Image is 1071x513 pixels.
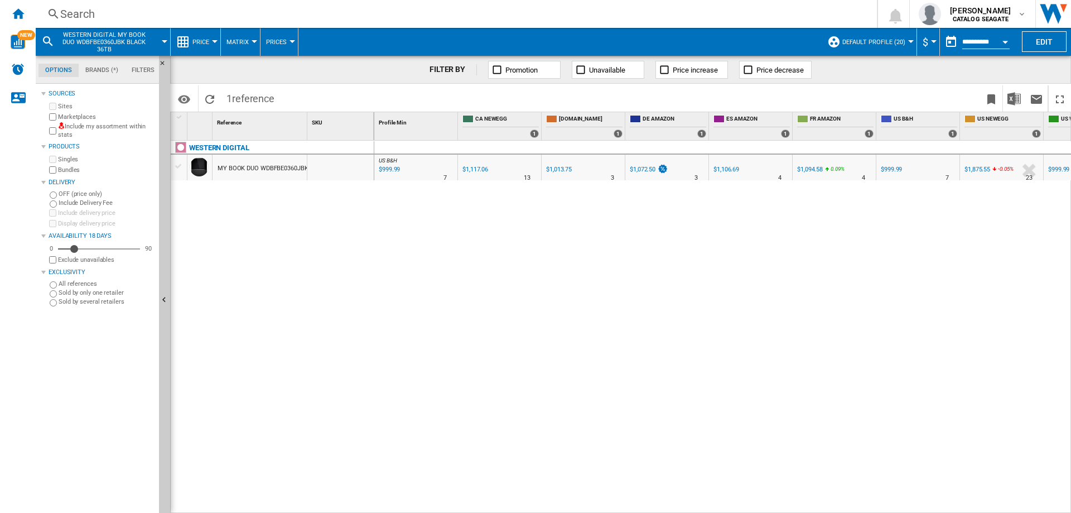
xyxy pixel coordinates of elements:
i: % [997,164,1004,178]
div: Sort None [215,112,307,130]
label: Sold by only one retailer [59,289,155,297]
div: Reference Sort None [215,112,307,130]
i: % [829,164,836,178]
div: $ [923,28,934,56]
div: $1,013.75 [544,164,572,175]
button: Promotion [488,61,561,79]
span: Profile Min [379,119,407,126]
div: FR AMAZON 1 offers sold by FR AMAZON [795,112,876,140]
span: 1 [221,85,280,109]
button: Send this report by email [1025,85,1048,112]
div: Delivery Time : 4 days [778,172,781,184]
span: Reference [217,119,242,126]
label: Include my assortment within stats [58,122,155,140]
button: Unavailable [572,61,644,79]
div: Price [176,28,215,56]
img: alerts-logo.svg [11,63,25,76]
button: Edit [1022,31,1067,52]
div: Exclusivity [49,268,155,277]
button: WESTERN DIGITAL ‎MY BOOK DUO WDBFBE0360JBK BLACK 36TB [59,28,160,56]
span: CA NEWEGG [475,115,539,124]
span: Promotion [505,66,538,74]
label: All references [59,280,155,288]
span: US NEWEGG [977,115,1041,124]
div: Delivery Time : 7 days [443,172,447,184]
button: Bookmark this report [980,85,1002,112]
label: Singles [58,155,155,164]
div: 1 offers sold by AMAZON.CO.UK [614,130,623,138]
span: $ [923,36,928,48]
md-tab-item: Options [38,64,79,77]
span: Matrix [226,39,249,46]
div: CA NEWEGG 1 offers sold by CA NEWEGG [460,112,541,140]
div: SKU Sort None [310,112,374,130]
div: 1 offers sold by ES AMAZON [781,130,790,138]
div: Availability 18 Days [49,232,155,241]
label: Bundles [58,166,155,174]
div: $999.99 [881,166,902,173]
button: Maximize [1049,85,1071,112]
input: Sites [49,103,56,110]
span: US B&H [894,115,957,124]
label: Sold by several retailers [59,298,155,306]
div: 1 offers sold by DE AMAZON [697,130,706,138]
div: $1,117.06 [461,164,488,175]
div: WESTERN DIGITAL ‎MY BOOK DUO WDBFBE0360JBK BLACK 36TB [41,28,165,56]
div: 1 offers sold by FR AMAZON [865,130,874,138]
input: OFF (price only) [50,191,57,199]
span: ES AMAZON [726,115,790,124]
button: Download in Excel [1003,85,1025,112]
md-tab-item: Filters [125,64,161,77]
img: mysite-not-bg-18x18.png [58,122,65,129]
img: promotionV3.png [657,164,668,174]
span: DE AMAZON [643,115,706,124]
input: Sold by several retailers [50,299,57,306]
div: Sources [49,89,155,98]
div: $1,117.06 [462,166,488,173]
div: ES AMAZON 1 offers sold by ES AMAZON [711,112,792,140]
span: reference [232,93,274,104]
img: wise-card.svg [11,35,25,49]
input: Include delivery price [49,209,56,217]
span: WESTERN DIGITAL ‎MY BOOK DUO WDBFBE0360JBK BLACK 36TB [59,31,149,53]
div: 90 [142,244,155,253]
div: Delivery Time : 23 days [1026,172,1033,184]
span: Price decrease [756,66,804,74]
span: Prices [266,39,287,46]
div: 0 [47,244,56,253]
div: $999.99 [1046,164,1069,175]
button: md-calendar [940,31,962,53]
div: Delivery Time : 4 days [862,172,865,184]
div: $1,875.55 [964,166,990,173]
input: Include my assortment within stats [49,124,56,138]
input: Display delivery price [49,220,56,227]
div: Sort None [190,112,212,130]
label: Display delivery price [58,219,155,228]
button: Default profile (20) [842,28,911,56]
div: Profile Min Sort None [377,112,457,130]
div: Delivery Time : 3 days [611,172,614,184]
button: Price decrease [739,61,812,79]
div: ‎MY BOOK DUO WDBFBE0360JBK BLACK 36TB [218,156,344,181]
div: 1 offers sold by US B&H [948,130,957,138]
label: Marketplaces [58,113,155,121]
span: -0.05 [998,166,1010,172]
div: Delivery Time : 3 days [694,172,698,184]
div: Last updated : Wednesday, 24 September 2025 04:34 [377,164,400,175]
button: Prices [266,28,292,56]
div: FILTER BY [430,64,477,75]
div: $1,094.58 [795,164,823,175]
div: US B&H 1 offers sold by US B&H [879,112,959,140]
div: $1,072.50 [630,166,655,173]
div: Sort None [377,112,457,130]
span: SKU [312,119,322,126]
div: $1,072.50 [628,164,668,175]
div: US NEWEGG 1 offers sold by US NEWEGG [962,112,1043,140]
span: Price [192,39,209,46]
span: [DOMAIN_NAME] [559,115,623,124]
div: Click to filter on that brand [189,141,249,155]
input: Marketplaces [49,113,56,121]
input: Bundles [49,166,56,174]
md-menu: Currency [917,28,940,56]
